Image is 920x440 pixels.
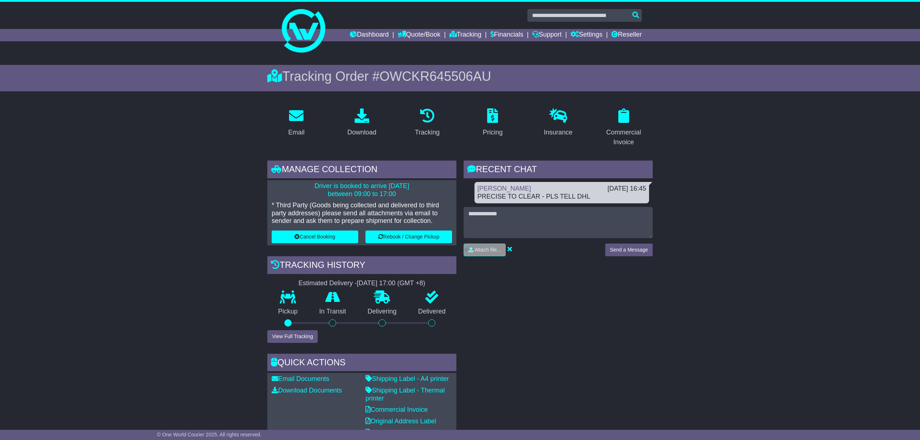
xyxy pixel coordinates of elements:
[490,29,523,41] a: Financials
[398,29,440,41] a: Quote/Book
[267,330,318,343] button: View Full Tracking
[272,375,329,382] a: Email Documents
[267,279,456,287] div: Estimated Delivery -
[410,106,444,140] a: Tracking
[365,231,452,243] button: Rebook / Change Pickup
[350,29,389,41] a: Dashboard
[477,185,531,192] a: [PERSON_NAME]
[272,387,342,394] a: Download Documents
[415,128,440,137] div: Tracking
[477,193,646,201] div: PRECISE TO CLEAR - PLS TELL DHL
[365,406,428,413] a: Commercial Invoice
[380,69,491,84] span: OWCKR645506AU
[365,429,412,436] a: Address Label
[478,106,507,140] a: Pricing
[599,128,648,147] div: Commercial Invoice
[357,308,407,316] p: Delivering
[605,244,653,256] button: Send a Message
[284,106,309,140] a: Email
[343,106,381,140] a: Download
[309,308,357,316] p: In Transit
[607,185,646,193] div: [DATE] 16:45
[272,182,452,198] p: Driver is booked to arrive [DATE] between 09:00 to 17:00
[267,256,456,276] div: Tracking history
[288,128,305,137] div: Email
[357,279,425,287] div: [DATE] 17:00 (GMT +8)
[544,128,572,137] div: Insurance
[347,128,376,137] div: Download
[267,161,456,180] div: Manage collection
[272,231,358,243] button: Cancel Booking
[267,354,456,373] div: Quick Actions
[267,69,653,84] div: Tracking Order #
[365,418,436,425] a: Original Address Label
[157,432,262,437] span: © One World Courier 2025. All rights reserved.
[483,128,503,137] div: Pricing
[407,308,457,316] p: Delivered
[532,29,561,41] a: Support
[539,106,577,140] a: Insurance
[365,387,445,402] a: Shipping Label - Thermal printer
[570,29,602,41] a: Settings
[464,161,653,180] div: RECENT CHAT
[611,29,642,41] a: Reseller
[365,375,449,382] a: Shipping Label - A4 printer
[272,202,452,225] p: * Third Party (Goods being collected and delivered to third party addresses) please send all atta...
[449,29,481,41] a: Tracking
[594,106,653,150] a: Commercial Invoice
[267,308,309,316] p: Pickup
